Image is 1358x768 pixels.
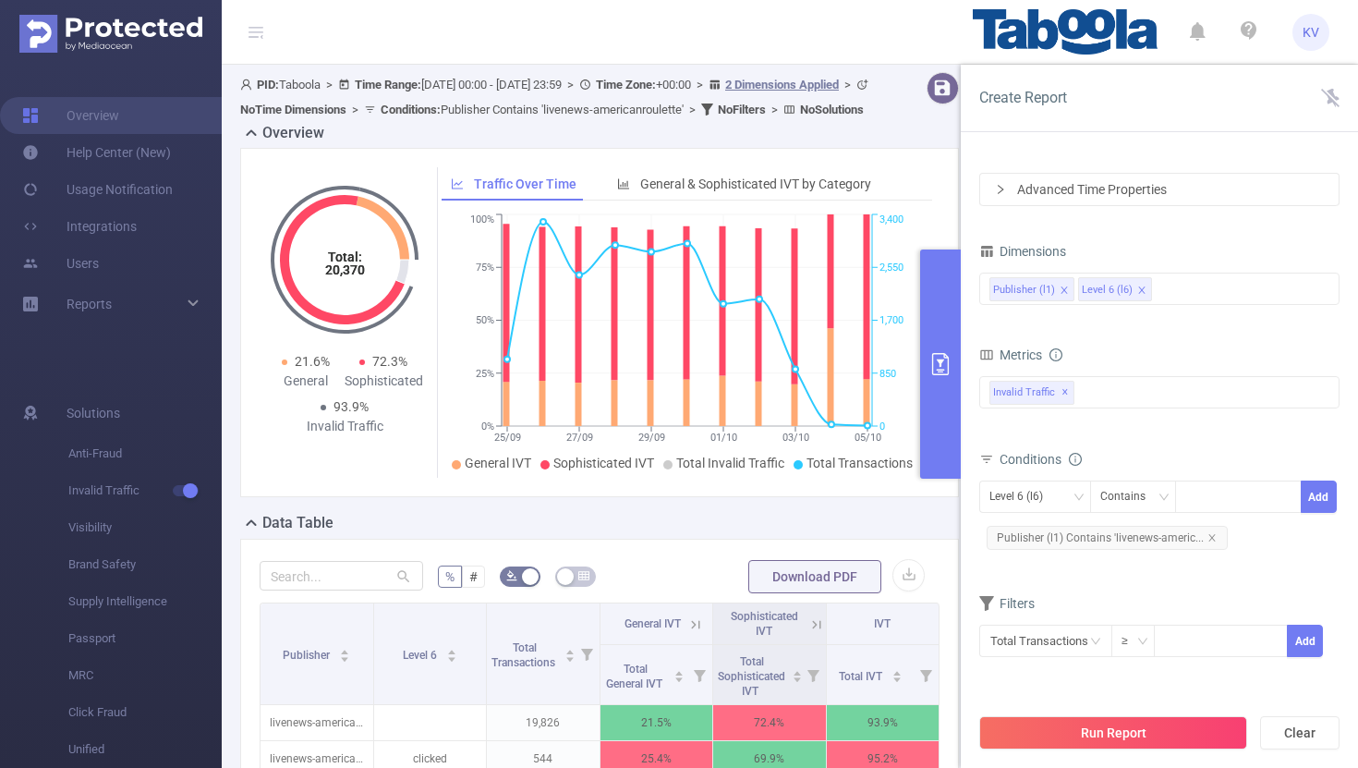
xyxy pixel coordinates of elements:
span: Conditions [1000,452,1082,467]
span: Invalid Traffic [68,472,222,509]
span: Total General IVT [606,663,665,690]
tspan: 850 [879,368,896,380]
p: livenews-americanroulette [261,705,373,740]
span: > [346,103,364,116]
span: Total Transactions [806,456,913,470]
tspan: 0% [481,421,494,433]
span: Visibility [68,509,222,546]
i: icon: bar-chart [617,177,630,190]
span: Create Report [979,89,1067,106]
a: Usage Notification [22,171,173,208]
i: icon: info-circle [1049,348,1062,361]
i: icon: close [1137,286,1146,297]
span: Traffic Over Time [474,177,576,191]
span: Click Fraud [68,694,222,731]
tspan: 03/10 [782,432,809,444]
span: Anti-Fraud [68,435,222,472]
span: Sophisticated IVT [553,456,654,470]
div: ≥ [1122,626,1141,656]
div: Level 6 (l6) [989,482,1056,512]
span: General IVT [465,456,531,470]
i: icon: caret-down [340,654,350,660]
div: Invalid Traffic [306,417,383,436]
span: Reports [67,297,112,311]
span: Invalid Traffic [989,381,1074,405]
span: Brand Safety [68,546,222,583]
i: icon: caret-up [892,668,903,674]
tspan: 2,550 [879,262,903,274]
span: Solutions [67,395,120,432]
a: Reports [67,286,112,323]
tspan: 3,400 [879,214,903,226]
span: > [684,103,701,116]
u: 2 Dimensions Applied [725,78,839,91]
b: PID: [257,78,279,91]
tspan: 100% [470,214,494,226]
i: Filter menu [574,603,600,704]
i: Filter menu [800,645,826,704]
b: No Filters [718,103,766,116]
b: Time Zone: [596,78,656,91]
i: icon: caret-up [564,647,575,652]
a: Integrations [22,208,137,245]
tspan: 27/09 [566,432,593,444]
li: Level 6 (l6) [1078,277,1152,301]
span: Sophisticated IVT [731,610,798,638]
span: > [766,103,783,116]
h2: Overview [262,122,324,144]
i: icon: line-chart [451,177,464,190]
span: KV [1303,14,1319,51]
span: % [445,569,455,584]
div: Sort [446,647,457,658]
div: Level 6 (l6) [1082,278,1133,302]
tspan: 01/10 [710,432,737,444]
tspan: 25% [476,368,494,380]
tspan: 29/09 [638,432,665,444]
tspan: 05/10 [855,432,881,444]
span: Total Invalid Traffic [676,456,784,470]
button: Clear [1260,716,1340,750]
i: icon: down [1073,492,1085,505]
span: Metrics [979,347,1042,362]
input: Search... [260,561,423,591]
div: General [267,372,345,391]
i: icon: caret-down [564,654,575,660]
i: icon: down [1137,636,1148,649]
a: Users [22,245,99,282]
p: 21.5% [600,705,713,740]
img: Protected Media [19,15,202,53]
span: > [839,78,856,91]
tspan: Total: [328,250,362,264]
span: Supply Intelligence [68,583,222,620]
span: General IVT [624,617,681,630]
span: Dimensions [979,244,1066,259]
i: Filter menu [686,645,712,704]
span: 93.9% [333,399,369,414]
tspan: 25/09 [494,432,521,444]
i: icon: caret-down [674,675,685,680]
p: 19,826 [487,705,600,740]
div: Publisher (l1) [993,278,1055,302]
i: icon: caret-up [340,647,350,652]
a: Help Center (New) [22,134,171,171]
span: Total Sophisticated IVT [718,655,785,698]
span: > [321,78,338,91]
i: Filter menu [913,645,939,704]
i: icon: close [1207,533,1217,542]
span: Passport [68,620,222,657]
span: Level 6 [403,649,440,662]
span: Taboola [DATE] 00:00 - [DATE] 23:59 +00:00 [240,78,873,116]
i: icon: close [1060,286,1069,297]
h2: Data Table [262,512,333,534]
b: No Time Dimensions [240,103,346,116]
i: icon: down [1158,492,1170,505]
i: icon: caret-down [792,675,802,680]
span: Filters [979,596,1035,611]
tspan: 0 [879,421,885,433]
span: MRC [68,657,222,694]
span: Unified [68,731,222,768]
i: icon: caret-down [892,675,903,680]
div: Sort [792,668,803,679]
p: 72.4% [713,705,826,740]
i: icon: table [578,570,589,581]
